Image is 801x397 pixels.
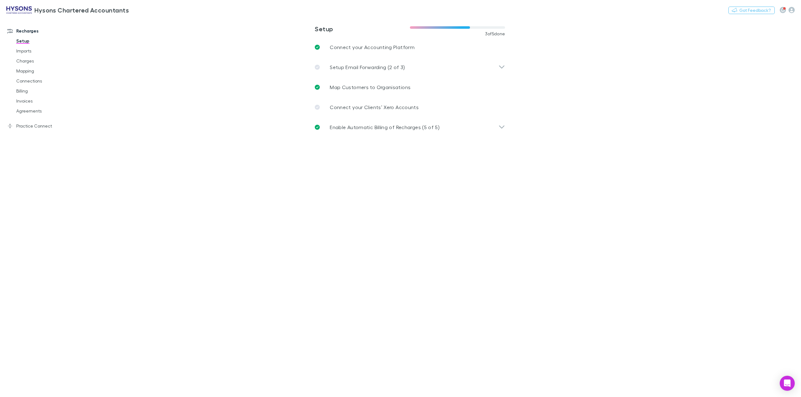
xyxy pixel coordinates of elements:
[310,97,510,117] a: Connect your Clients’ Xero Accounts
[1,121,89,131] a: Practice Connect
[310,77,510,97] a: Map Customers to Organisations
[485,31,505,36] span: 3 of 5 done
[330,103,419,111] p: Connect your Clients’ Xero Accounts
[10,96,89,106] a: Invoices
[315,25,410,33] h3: Setup
[310,117,510,137] div: Enable Automatic Billing of Recharges (5 of 5)
[330,83,411,91] p: Map Customers to Organisations
[10,36,89,46] a: Setup
[6,6,32,14] img: Hysons Chartered Accountants's Logo
[330,63,405,71] p: Setup Email Forwarding (2 of 3)
[780,376,795,391] div: Open Intercom Messenger
[3,3,133,18] a: Hysons Chartered Accountants
[10,66,89,76] a: Mapping
[10,46,89,56] a: Imports
[10,76,89,86] a: Connections
[330,43,415,51] p: Connect your Accounting Platform
[310,37,510,57] a: Connect your Accounting Platform
[330,123,440,131] p: Enable Automatic Billing of Recharges (5 of 5)
[728,7,775,14] button: Got Feedback?
[310,57,510,77] div: Setup Email Forwarding (2 of 3)
[10,56,89,66] a: Charges
[1,26,89,36] a: Recharges
[34,6,129,14] h3: Hysons Chartered Accountants
[10,86,89,96] a: Billing
[10,106,89,116] a: Agreements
